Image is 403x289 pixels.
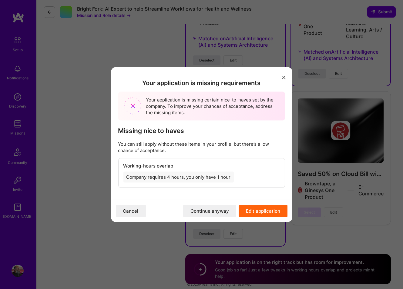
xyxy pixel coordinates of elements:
div: Your application is missing certain nice-to-haves set by the company. To improve your chances of ... [118,91,285,120]
button: Edit application [239,205,287,217]
button: Continue anyway [183,205,236,217]
div: modal [111,67,292,222]
p: You can still apply without these items in your profile, but there’s a low chance of acceptance. [118,141,285,153]
h4: Working-hours overlap [123,163,280,168]
button: Cancel [116,205,146,217]
img: Missing requirements [124,98,141,115]
h3: Missing nice to haves [118,127,285,134]
i: icon Close [282,75,286,79]
div: Company requires 4 hours, you only have 1 hour [123,171,233,182]
h2: Your application is missing requirements [118,79,285,87]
